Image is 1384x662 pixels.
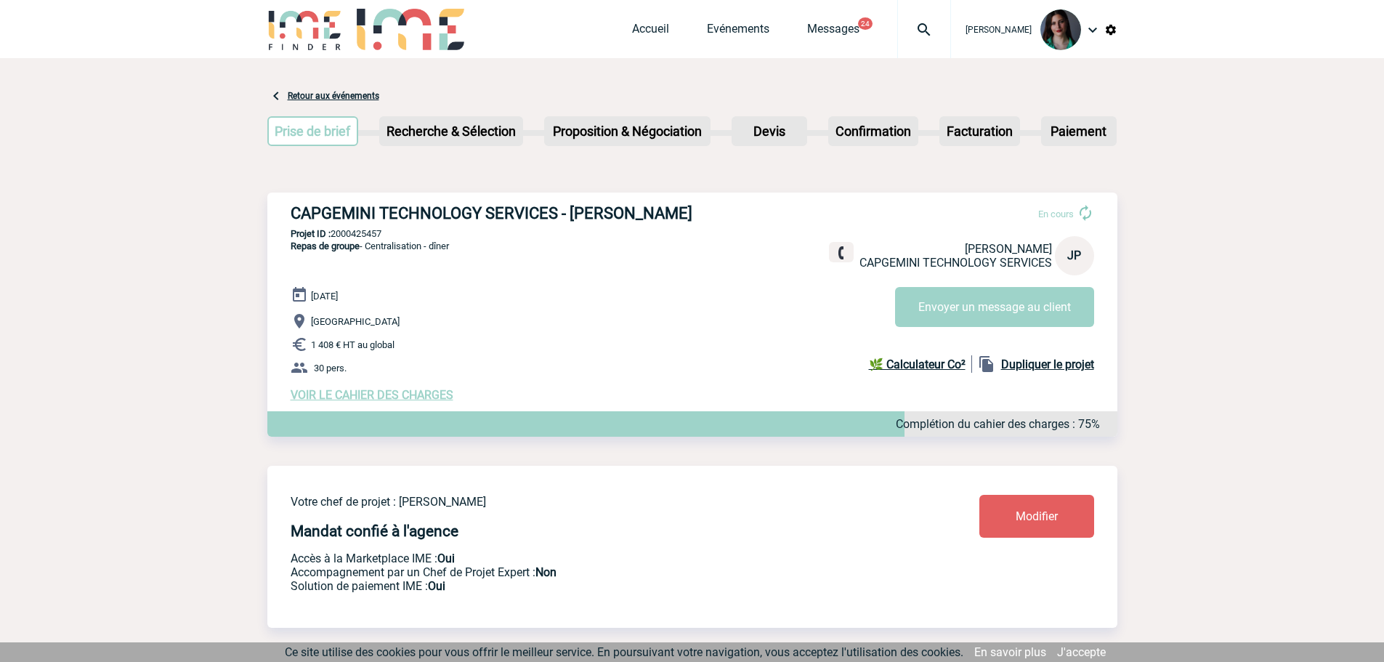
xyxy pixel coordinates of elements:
[835,246,848,259] img: fixe.png
[269,118,357,145] p: Prise de brief
[1038,209,1074,219] span: En cours
[437,552,455,565] b: Oui
[291,241,449,251] span: - Centralisation - dîner
[965,242,1052,256] span: [PERSON_NAME]
[285,645,963,659] span: Ce site utilise des cookies pour vous offrir le meilleur service. En poursuivant votre navigation...
[859,256,1052,270] span: CAPGEMINI TECHNOLOGY SERVICES
[314,363,347,374] span: 30 pers.
[966,25,1032,35] span: [PERSON_NAME]
[858,17,873,30] button: 24
[807,22,859,42] a: Messages
[291,552,894,565] p: Accès à la Marketplace IME :
[311,316,400,327] span: [GEOGRAPHIC_DATA]
[535,565,557,579] b: Non
[291,241,360,251] span: Repas de groupe
[1016,509,1058,523] span: Modifier
[311,291,338,302] span: [DATE]
[978,355,995,373] img: file_copy-black-24dp.png
[869,355,972,373] a: 🌿 Calculateur Co²
[291,565,894,579] p: Prestation payante
[288,91,379,101] a: Retour aux événements
[267,9,343,50] img: IME-Finder
[941,118,1019,145] p: Facturation
[291,522,458,540] h4: Mandat confié à l'agence
[267,228,1117,239] p: 2000425457
[428,579,445,593] b: Oui
[974,645,1046,659] a: En savoir plus
[869,358,966,371] b: 🌿 Calculateur Co²
[733,118,806,145] p: Devis
[546,118,709,145] p: Proposition & Négociation
[291,388,453,402] a: VOIR LE CAHIER DES CHARGES
[1067,249,1081,262] span: JP
[381,118,522,145] p: Recherche & Sélection
[707,22,769,42] a: Evénements
[291,579,894,593] p: Conformité aux process achat client, Prise en charge de la facturation, Mutualisation de plusieur...
[291,495,894,509] p: Votre chef de projet : [PERSON_NAME]
[291,228,331,239] b: Projet ID :
[830,118,917,145] p: Confirmation
[1001,358,1094,371] b: Dupliquer le projet
[895,287,1094,327] button: Envoyer un message au client
[632,22,669,42] a: Accueil
[1057,645,1106,659] a: J'accepte
[1043,118,1115,145] p: Paiement
[311,339,394,350] span: 1 408 € HT au global
[291,204,727,222] h3: CAPGEMINI TECHNOLOGY SERVICES - [PERSON_NAME]
[1040,9,1081,50] img: 131235-0.jpeg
